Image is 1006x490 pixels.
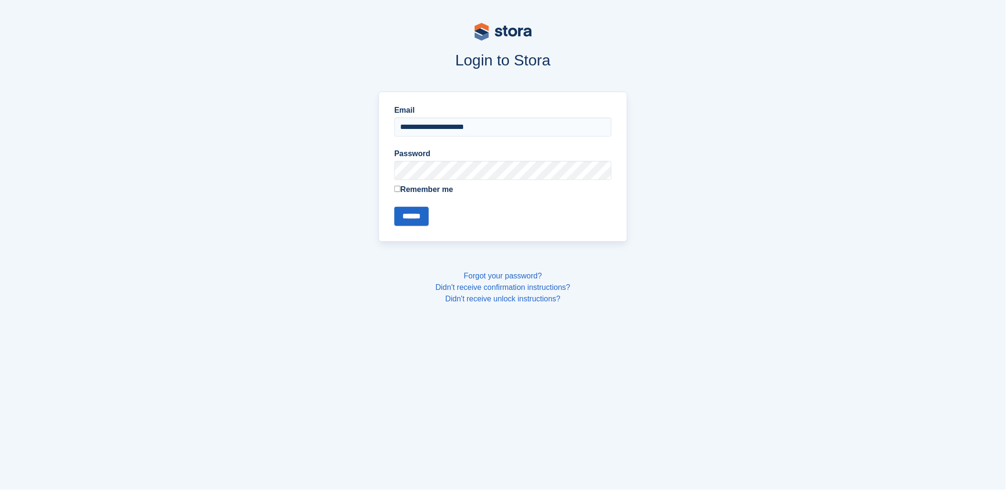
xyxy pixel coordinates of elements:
input: Remember me [394,186,401,192]
label: Remember me [394,184,612,195]
a: Didn't receive confirmation instructions? [435,283,570,291]
img: stora-logo-53a41332b3708ae10de48c4981b4e9114cc0af31d8433b30ea865607fb682f29.svg [475,23,532,41]
label: Password [394,148,612,160]
h1: Login to Stora [197,52,810,69]
a: Didn't receive unlock instructions? [445,295,561,303]
a: Forgot your password? [464,272,542,280]
label: Email [394,105,612,116]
